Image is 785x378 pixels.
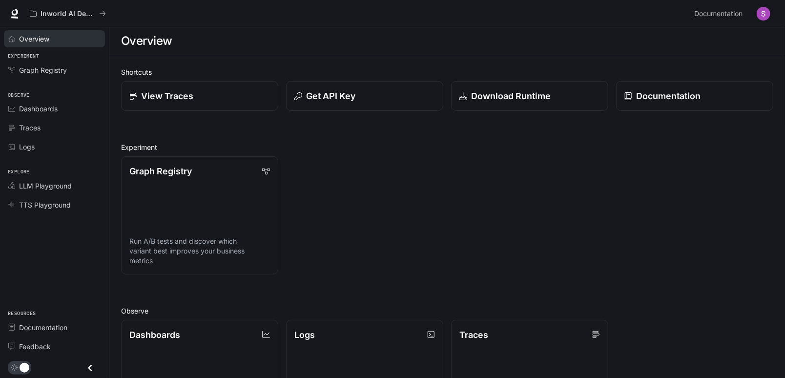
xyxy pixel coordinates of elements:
[19,34,49,44] span: Overview
[4,62,105,79] a: Graph Registry
[20,362,29,373] span: Dark mode toggle
[19,341,51,352] span: Feedback
[19,123,41,133] span: Traces
[129,165,192,178] p: Graph Registry
[121,31,172,51] h1: Overview
[757,7,770,21] img: User avatar
[19,181,72,191] span: LLM Playground
[19,142,35,152] span: Logs
[79,358,101,378] button: Close drawer
[19,65,67,75] span: Graph Registry
[121,142,773,152] h2: Experiment
[141,89,193,103] p: View Traces
[121,306,773,316] h2: Observe
[19,322,67,333] span: Documentation
[4,177,105,194] a: LLM Playground
[616,81,773,111] a: Documentation
[451,81,608,111] a: Download Runtime
[694,8,743,20] span: Documentation
[4,319,105,336] a: Documentation
[4,338,105,355] a: Feedback
[129,328,180,341] p: Dashboards
[690,4,750,23] a: Documentation
[19,104,58,114] span: Dashboards
[121,81,278,111] a: View Traces
[636,89,701,103] p: Documentation
[4,100,105,117] a: Dashboards
[306,89,355,103] p: Get API Key
[4,30,105,47] a: Overview
[121,156,278,274] a: Graph RegistryRun A/B tests and discover which variant best improves your business metrics
[41,10,95,18] p: Inworld AI Demos
[129,236,270,266] p: Run A/B tests and discover which variant best improves your business metrics
[19,200,71,210] span: TTS Playground
[121,67,773,77] h2: Shortcuts
[294,328,315,341] p: Logs
[754,4,773,23] button: User avatar
[4,196,105,213] a: TTS Playground
[459,328,488,341] p: Traces
[4,138,105,155] a: Logs
[471,89,551,103] p: Download Runtime
[4,119,105,136] a: Traces
[25,4,110,23] button: All workspaces
[286,81,443,111] button: Get API Key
